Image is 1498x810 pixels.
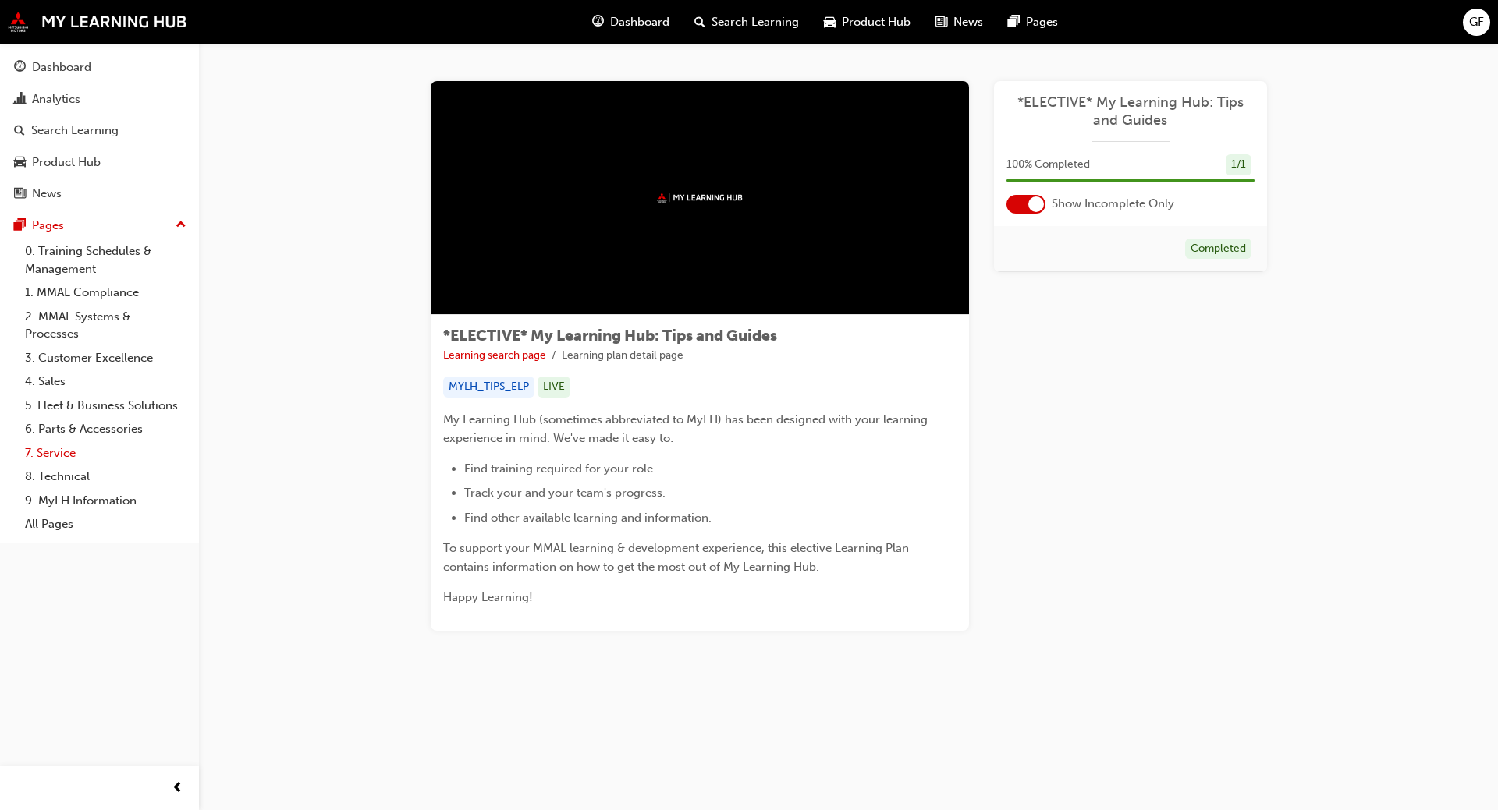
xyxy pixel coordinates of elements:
div: Analytics [32,90,80,108]
a: 7. Service [19,441,193,465]
span: pages-icon [1008,12,1020,32]
div: News [32,185,62,203]
span: News [953,13,983,31]
a: 4. Sales [19,370,193,394]
span: Show Incomplete Only [1052,195,1174,213]
span: prev-icon [172,779,183,798]
a: news-iconNews [923,6,996,38]
a: 3. Customer Excellence [19,346,193,370]
span: Track your and your team's progress. [464,486,666,500]
span: Happy Learning! [443,590,533,604]
span: guage-icon [14,61,26,75]
a: Learning search page [443,348,546,362]
span: Find other available learning and information. [464,511,712,525]
div: Dashboard [32,58,91,76]
span: Search Learning [712,13,799,31]
a: 6. Parts & Accessories [19,417,193,441]
span: search-icon [694,12,705,32]
span: news-icon [935,12,947,32]
a: car-iconProduct Hub [811,6,923,38]
div: Pages [32,217,64,235]
div: 1 / 1 [1226,154,1251,175]
span: Product Hub [842,13,911,31]
span: GF [1469,13,1484,31]
span: Dashboard [610,13,669,31]
a: Search Learning [6,116,193,145]
span: My Learning Hub (sometimes abbreviated to MyLH) has been designed with your learning experience i... [443,412,931,445]
a: News [6,179,193,208]
span: To support your MMAL learning & development experience, this elective Learning Plan contains info... [443,541,912,574]
a: Analytics [6,85,193,114]
span: news-icon [14,187,26,201]
button: DashboardAnalyticsSearch LearningProduct HubNews [6,50,193,211]
a: 0. Training Schedules & Management [19,239,193,281]
button: Pages [6,211,193,240]
span: car-icon [824,12,836,32]
div: Completed [1185,239,1251,260]
a: *ELECTIVE* My Learning Hub: Tips and Guides [1006,94,1255,129]
span: chart-icon [14,93,26,107]
a: Dashboard [6,53,193,82]
a: 2. MMAL Systems & Processes [19,305,193,346]
span: Find training required for your role. [464,462,656,476]
div: Search Learning [31,122,119,140]
span: *ELECTIVE* My Learning Hub: Tips and Guides [443,327,777,345]
img: mmal [8,12,187,32]
div: Product Hub [32,154,101,172]
a: search-iconSearch Learning [682,6,811,38]
div: LIVE [538,377,570,398]
a: All Pages [19,512,193,536]
span: 100 % Completed [1006,156,1090,174]
a: 9. MyLH Information [19,489,193,513]
span: guage-icon [592,12,604,32]
a: 5. Fleet & Business Solutions [19,394,193,418]
a: 8. Technical [19,465,193,489]
a: Product Hub [6,148,193,177]
span: car-icon [14,156,26,170]
span: Pages [1026,13,1058,31]
li: Learning plan detail page [562,347,683,365]
a: guage-iconDashboard [580,6,682,38]
img: mmal [657,193,743,203]
div: MYLH_TIPS_ELP [443,377,534,398]
a: 1. MMAL Compliance [19,281,193,305]
button: GF [1463,9,1490,36]
span: up-icon [176,215,186,235]
span: pages-icon [14,219,26,233]
span: search-icon [14,124,25,138]
a: pages-iconPages [996,6,1070,38]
